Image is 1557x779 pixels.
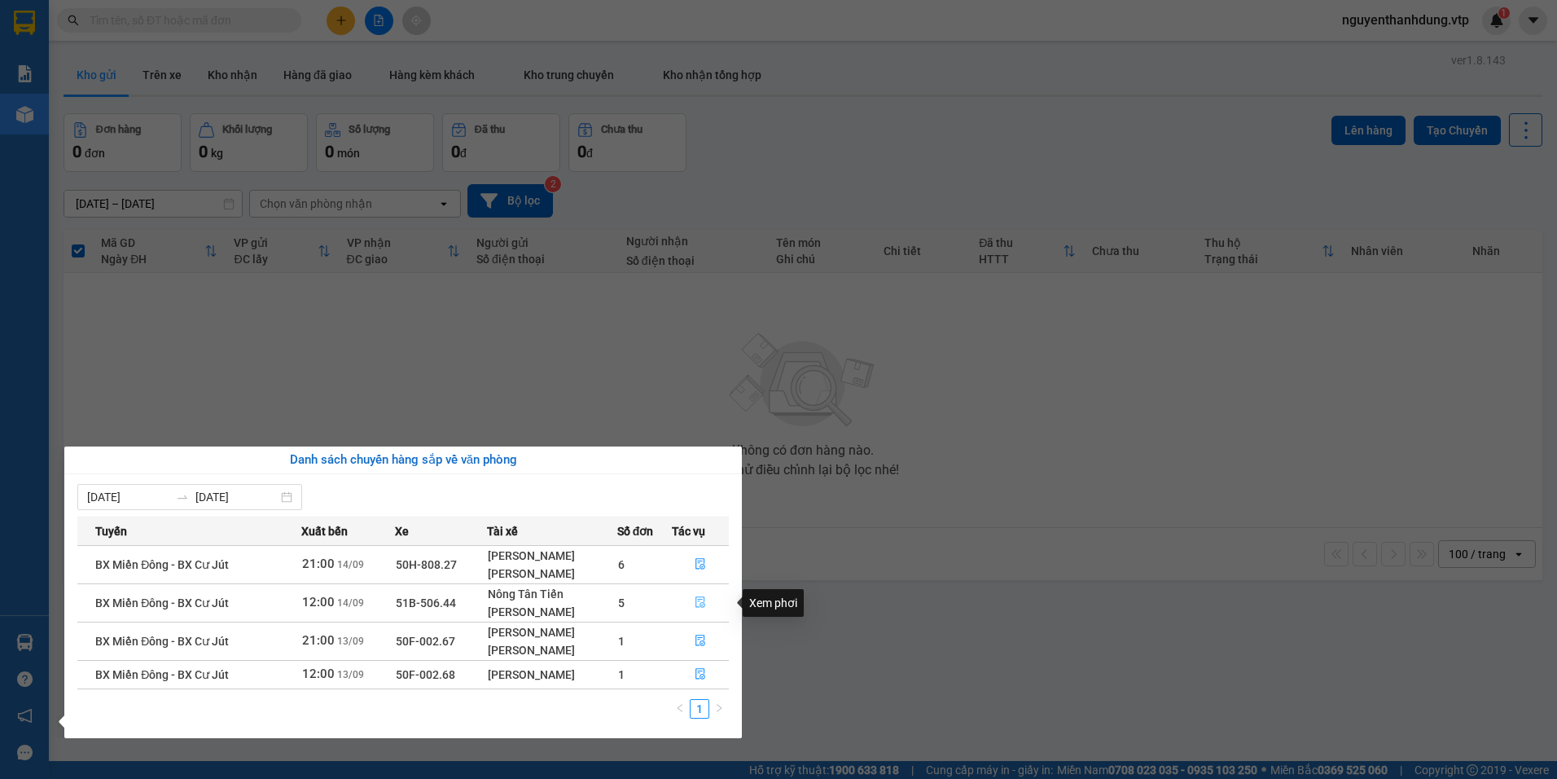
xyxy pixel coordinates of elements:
[337,597,364,609] span: 14/09
[95,635,229,648] span: BX Miền Đông - BX Cư Jút
[695,635,706,648] span: file-done
[396,668,455,681] span: 50F-002.68
[396,635,455,648] span: 50F-002.67
[488,603,616,621] div: [PERSON_NAME]
[302,667,335,681] span: 12:00
[618,558,625,571] span: 6
[488,641,616,659] div: [PERSON_NAME]
[488,585,616,603] div: Nông Tân Tiến
[337,669,364,680] span: 13/09
[670,699,690,719] button: left
[670,699,690,719] li: Previous Page
[87,488,169,506] input: Từ ngày
[709,699,729,719] button: right
[695,596,706,610] span: file-done
[690,699,709,719] li: 1
[396,596,456,610] span: 51B-506.44
[673,552,729,578] button: file-done
[337,559,364,570] span: 14/09
[673,662,729,688] button: file-done
[195,488,278,506] input: Đến ngày
[617,522,654,540] span: Số đơn
[695,668,706,681] span: file-done
[488,623,616,641] div: [PERSON_NAME]
[95,522,127,540] span: Tuyến
[691,700,708,718] a: 1
[672,522,705,540] span: Tác vụ
[695,558,706,571] span: file-done
[618,668,625,681] span: 1
[95,668,229,681] span: BX Miền Đông - BX Cư Jút
[618,635,625,648] span: 1
[77,451,729,470] div: Danh sách chuyến hàng sắp về văn phòng
[95,596,229,610] span: BX Miền Đông - BX Cư Jút
[395,522,409,540] span: Xe
[488,565,616,583] div: [PERSON_NAME]
[488,666,616,684] div: [PERSON_NAME]
[675,703,685,713] span: left
[396,558,457,571] span: 50H-808.27
[487,522,518,540] span: Tài xế
[618,596,625,610] span: 5
[714,703,724,713] span: right
[301,522,348,540] span: Xuất bến
[302,595,335,610] span: 12:00
[176,491,189,504] span: swap-right
[673,628,729,654] button: file-done
[95,558,229,571] span: BX Miền Đông - BX Cư Jút
[673,590,729,616] button: file-done
[176,491,189,504] span: to
[743,589,804,617] div: Xem phơi
[709,699,729,719] li: Next Page
[337,636,364,647] span: 13/09
[302,633,335,648] span: 21:00
[302,557,335,571] span: 21:00
[488,547,616,565] div: [PERSON_NAME]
